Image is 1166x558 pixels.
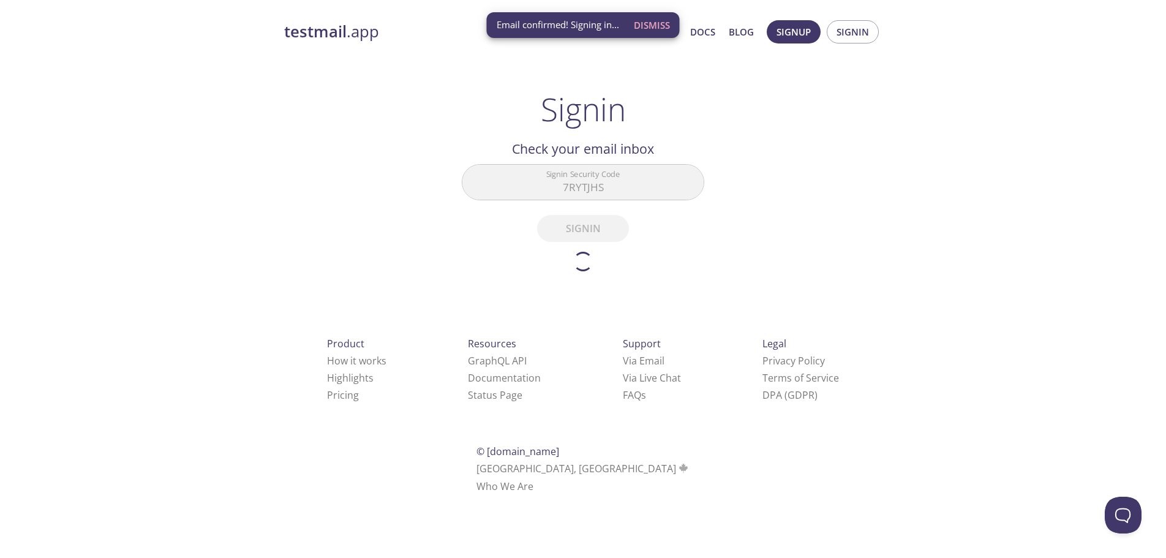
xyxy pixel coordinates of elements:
[729,24,754,40] a: Blog
[468,371,541,385] a: Documentation
[641,388,646,402] span: s
[634,17,670,33] span: Dismiss
[1105,497,1142,533] iframe: Help Scout Beacon - Open
[468,354,527,368] a: GraphQL API
[468,388,522,402] a: Status Page
[284,21,572,42] a: testmail.app
[462,138,704,159] h2: Check your email inbox
[497,18,619,31] span: Email confirmed! Signing in...
[827,20,879,43] button: Signin
[327,354,386,368] a: How it works
[762,337,786,350] span: Legal
[623,354,664,368] a: Via Email
[327,337,364,350] span: Product
[837,24,869,40] span: Signin
[468,337,516,350] span: Resources
[476,480,533,493] a: Who We Are
[476,445,559,458] span: © [DOMAIN_NAME]
[762,354,825,368] a: Privacy Policy
[762,388,818,402] a: DPA (GDPR)
[690,24,715,40] a: Docs
[762,371,839,385] a: Terms of Service
[767,20,821,43] button: Signup
[284,21,347,42] strong: testmail
[476,462,690,475] span: [GEOGRAPHIC_DATA], [GEOGRAPHIC_DATA]
[777,24,811,40] span: Signup
[623,371,681,385] a: Via Live Chat
[623,388,646,402] a: FAQ
[623,337,661,350] span: Support
[629,13,675,37] button: Dismiss
[327,388,359,402] a: Pricing
[327,371,374,385] a: Highlights
[541,91,626,127] h1: Signin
